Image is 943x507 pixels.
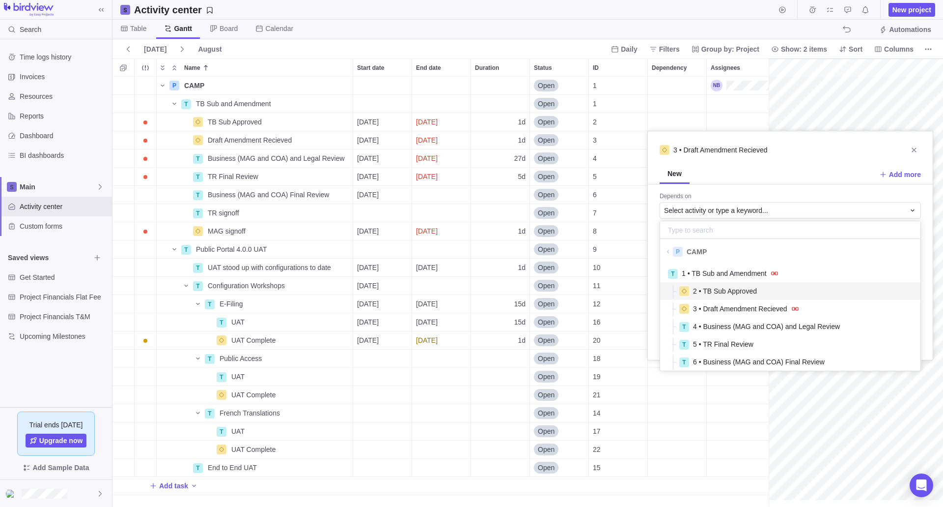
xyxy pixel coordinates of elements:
div: 3 • Draft Amendment Recieved [660,300,920,318]
div: T [679,322,689,332]
span: 2 • TB Sub Approved [693,286,757,296]
div: T [668,269,678,279]
div: grid [112,77,769,507]
div: 1 • TB Sub and Amendment [660,265,920,282]
div: 5 • TR Final Review [660,335,920,353]
span: CAMP [687,247,707,257]
div: T [679,358,689,367]
input: Type to search [660,221,920,239]
div: grid [660,261,920,371]
div: 6 • Business (MAG and COA) Final Review [660,353,920,371]
span: 1 • TB Sub and Amendment [682,268,767,278]
div: P [673,247,683,257]
span: 3 • Draft Amendment Recieved [693,304,787,314]
span: 5 • TR Final Review [693,339,753,349]
span: 6 • Business (MAG and COA) Final Review [693,357,825,367]
div: T [679,340,689,350]
span: 4 • Business (MAG and COA) and Legal Review [693,322,840,331]
div: 2 • TB Sub Approved [660,282,920,300]
span: Select activity or type a keyword... [664,206,768,215]
div: 4 • Business (MAG and COA) and Legal Review [660,318,920,335]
